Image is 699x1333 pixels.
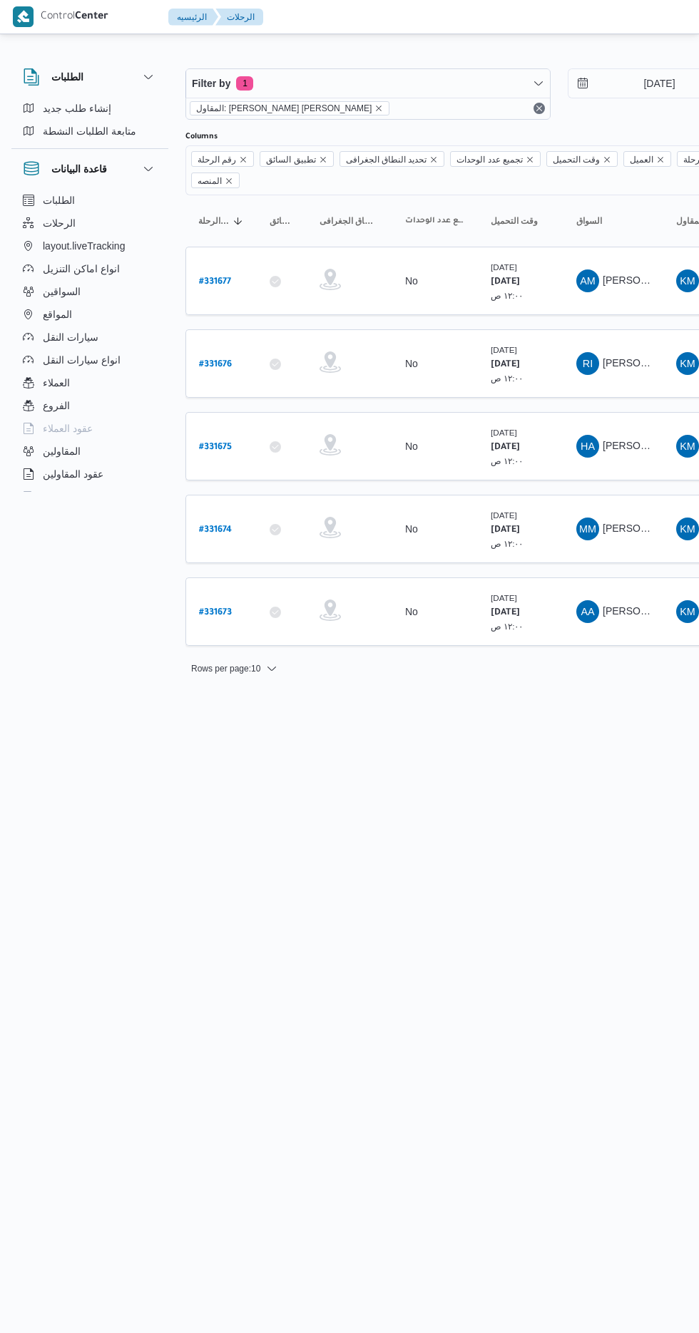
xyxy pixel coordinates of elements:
[190,101,389,115] span: المقاول: خالد ممدوح حسن محمد العبس
[43,397,70,414] span: الفروع
[405,523,418,535] div: No
[199,360,232,370] b: # 331676
[43,192,75,209] span: الطلبات
[260,151,333,167] span: تطبيق السائق
[405,274,418,287] div: No
[630,152,653,168] span: العميل
[546,151,618,167] span: وقت التحميل
[198,152,236,168] span: رقم الرحلة
[580,269,596,292] span: AM
[456,152,523,168] span: تجميع عدد الوحدات
[43,306,72,323] span: المواقع
[17,349,163,371] button: انواع سيارات النقل
[553,152,600,168] span: وقت التحميل
[198,215,230,227] span: رقم الرحلة; Sorted in descending order
[680,269,695,292] span: KM
[51,68,83,86] h3: الطلبات
[191,151,254,167] span: رقم الرحلة
[43,420,93,437] span: عقود العملاء
[43,351,121,369] span: انواع سيارات النقل
[485,210,556,232] button: وقت التحميل
[215,9,263,26] button: الرحلات
[676,269,699,292] div: Khald Mmdoh Hassan Muhammad Alabs
[199,443,232,453] b: # 331675
[676,435,699,458] div: Khald Mmdoh Hassan Muhammad Alabs
[199,608,232,618] b: # 331673
[491,539,524,548] small: ١٢:٠٠ ص
[43,329,98,346] span: سيارات النقل
[185,131,218,143] label: Columns
[168,9,218,26] button: الرئيسيه
[17,120,163,143] button: متابعة الطلبات النشطة
[576,269,599,292] div: Abadalkariam Msaaod Abadalkariam
[405,357,418,370] div: No
[266,152,315,168] span: تطبيق السائق
[346,152,427,168] span: تحديد النطاق الجغرافى
[623,151,671,167] span: العميل
[491,622,524,631] small: ١٢:٠٠ ص
[583,352,593,375] span: RI
[43,123,136,140] span: متابعة الطلبات النشطة
[314,210,385,232] button: تحديد النطاق الجغرافى
[319,155,327,164] button: Remove تطبيق السائق from selection in this group
[199,602,232,622] a: #331673
[199,525,232,535] b: # 331674
[43,283,81,300] span: السواقين
[17,280,163,303] button: السواقين
[603,440,685,451] span: [PERSON_NAME]
[198,173,222,189] span: المنصه
[43,237,125,254] span: layout.liveTracking
[51,160,107,177] h3: قاعدة البيانات
[680,435,695,458] span: KM
[491,374,524,383] small: ١٢:٠٠ ص
[603,274,685,286] span: [PERSON_NAME]
[579,518,596,540] span: MM
[17,440,163,463] button: المقاولين
[491,345,517,354] small: [DATE]
[491,262,517,272] small: [DATE]
[199,354,232,374] a: #331676
[491,510,517,520] small: [DATE]
[676,518,699,540] div: Khald Mmdoh Hassan Muhammad Alabs
[17,189,163,212] button: الطلبات
[185,660,283,677] button: Rows per page:10
[656,155,665,164] button: Remove العميل from selection in this group
[581,600,594,623] span: AA
[196,102,372,115] span: المقاول: [PERSON_NAME] [PERSON_NAME]
[23,160,157,177] button: قاعدة البيانات
[43,374,70,391] span: العملاء
[491,428,517,437] small: [DATE]
[270,215,294,227] span: تطبيق السائق
[491,360,520,370] b: [DATE]
[576,518,599,540] div: Mahmood Mtola Hussain Afiefa
[11,97,168,148] div: الطلبات
[17,394,163,417] button: الفروع
[405,440,418,453] div: No
[17,235,163,257] button: layout.liveTracking
[576,352,599,375] div: Radha Ibrahem Ibrahem Ibrahem Saltan
[17,485,163,508] button: اجهزة التليفون
[576,435,599,458] div: Hanei Adoar Adeeb Bshai
[491,215,538,227] span: وقت التحميل
[17,463,163,485] button: عقود المقاولين
[320,215,379,227] span: تحديد النطاق الجغرافى
[236,76,253,91] span: 1 active filters
[491,593,517,602] small: [DATE]
[450,151,541,167] span: تجميع عدد الوحدات
[75,11,108,23] b: Center
[199,437,232,456] a: #331675
[43,488,102,505] span: اجهزة التليفون
[576,600,599,623] div: Ahmad Adham Muhammad Muhammad
[192,75,230,92] span: Filter by
[571,210,656,232] button: السواق
[680,518,695,540] span: KM
[186,69,550,98] button: Filter by1 active filters
[191,173,240,188] span: المنصه
[43,260,120,277] span: انواع اماكن التنزيل
[43,215,76,232] span: الرحلات
[676,352,699,375] div: Khald Mmdoh Hassan Muhammad Alabs
[676,600,699,623] div: Khald Mmdoh Hassan Muhammad Alabs
[491,277,520,287] b: [DATE]
[491,443,520,453] b: [DATE]
[233,215,244,227] svg: Sorted in descending order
